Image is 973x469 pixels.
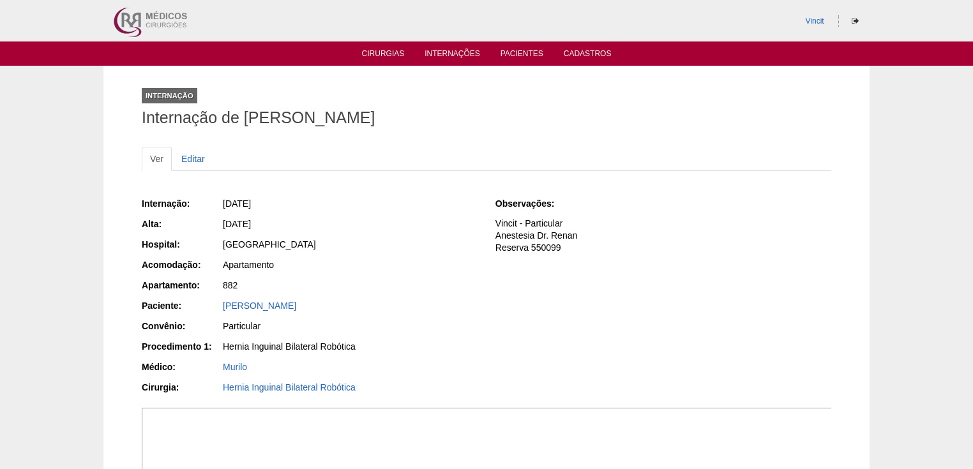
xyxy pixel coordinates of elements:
[223,362,247,372] a: Murilo
[362,49,405,62] a: Cirurgias
[501,49,543,62] a: Pacientes
[564,49,612,62] a: Cadastros
[173,147,213,171] a: Editar
[495,197,575,210] div: Observações:
[142,340,222,353] div: Procedimento 1:
[223,279,478,292] div: 882
[495,218,831,254] p: Vincit - Particular Anestesia Dr. Renan Reserva 550099
[142,299,222,312] div: Paciente:
[223,238,478,251] div: [GEOGRAPHIC_DATA]
[142,238,222,251] div: Hospital:
[142,258,222,271] div: Acomodação:
[223,219,251,229] span: [DATE]
[142,381,222,394] div: Cirurgia:
[223,320,478,332] div: Particular
[852,17,859,25] i: Sair
[142,110,831,126] h1: Internação de [PERSON_NAME]
[223,301,296,311] a: [PERSON_NAME]
[142,197,222,210] div: Internação:
[223,258,478,271] div: Apartamento
[223,340,478,353] div: Hernia Inguinal Bilateral Robótica
[142,88,197,103] div: Internação
[223,198,251,209] span: [DATE]
[806,17,824,26] a: Vincit
[142,218,222,230] div: Alta:
[142,279,222,292] div: Apartamento:
[142,361,222,373] div: Médico:
[142,147,172,171] a: Ver
[142,320,222,332] div: Convênio:
[425,49,480,62] a: Internações
[223,382,356,392] a: Hernia Inguinal Bilateral Robótica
